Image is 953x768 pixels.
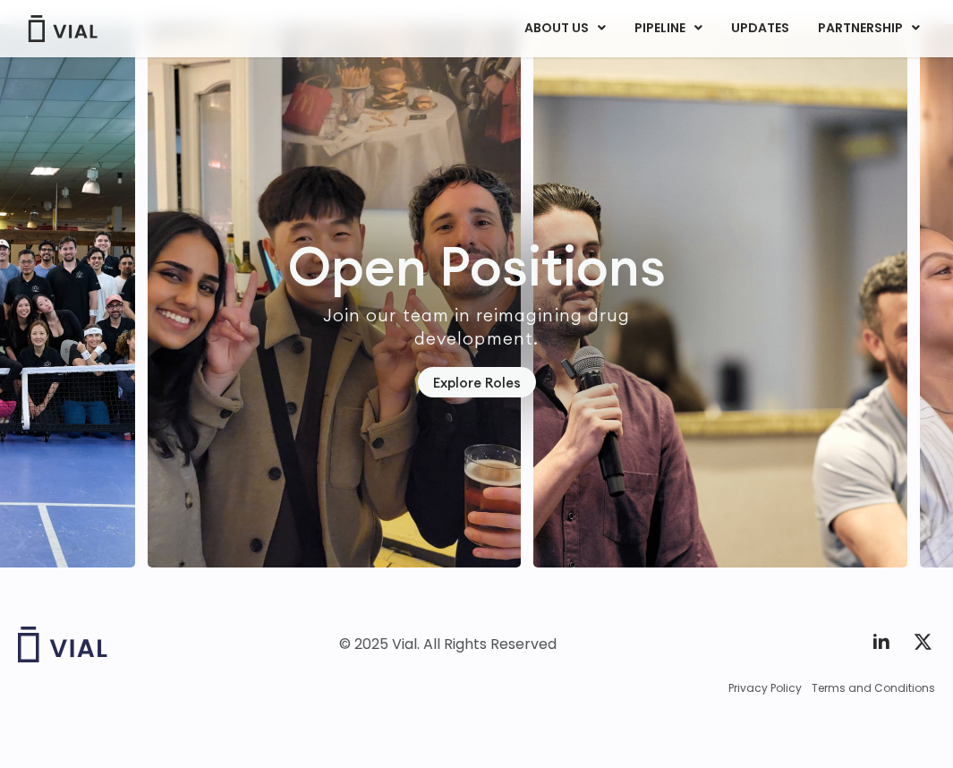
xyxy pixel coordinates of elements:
a: Privacy Policy [728,680,802,696]
img: http://Man%20talking%20into%20microphone [533,24,907,567]
div: 4 / 7 [148,24,522,567]
div: 5 / 7 [533,24,907,567]
a: Terms and Conditions [812,680,935,696]
img: Vial Logo [27,15,98,42]
a: PIPELINEMenu Toggle [620,13,716,44]
a: UPDATES [717,13,803,44]
div: © 2025 Vial. All Rights Reserved [339,635,557,654]
img: Vial logo wih "Vial" spelled out [18,627,107,662]
a: PARTNERSHIPMenu Toggle [804,13,934,44]
a: ABOUT USMenu Toggle [510,13,619,44]
a: Explore Roles [418,367,536,398]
